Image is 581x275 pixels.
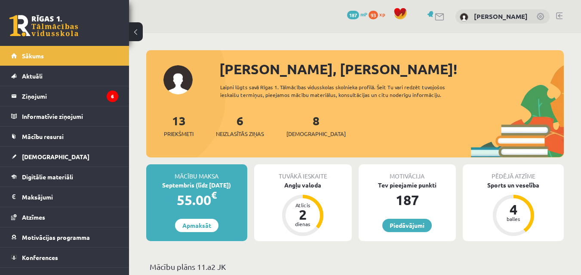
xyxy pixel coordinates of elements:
[347,11,367,18] a: 187 mP
[11,227,118,247] a: Motivācijas programma
[220,83,471,99] div: Laipni lūgts savā Rīgas 1. Tālmācības vidusskolas skolnieka profilā. Šeit Tu vari redzēt tuvojošo...
[22,52,44,60] span: Sākums
[254,181,352,237] a: Angļu valoda Atlicis 2 dienas
[359,190,456,210] div: 187
[11,66,118,86] a: Aktuāli
[286,113,346,138] a: 8[DEMOGRAPHIC_DATA]
[22,173,73,181] span: Digitālie materiāli
[347,11,359,19] span: 187
[286,130,346,138] span: [DEMOGRAPHIC_DATA]
[382,219,432,232] a: Piedāvājumi
[290,202,316,208] div: Atlicis
[379,11,385,18] span: xp
[22,213,45,221] span: Atzīmes
[463,181,564,190] div: Sports un veselība
[11,248,118,267] a: Konferences
[359,181,456,190] div: Tev pieejamie punkti
[11,46,118,66] a: Sākums
[164,130,194,138] span: Priekšmeti
[22,86,118,106] legend: Ziņojumi
[22,187,118,207] legend: Maksājumi
[22,233,90,241] span: Motivācijas programma
[146,190,247,210] div: 55.00
[22,106,118,126] legend: Informatīvie ziņojumi
[369,11,389,18] a: 93 xp
[211,189,217,201] span: €
[474,12,528,21] a: [PERSON_NAME]
[369,11,378,19] span: 93
[254,164,352,181] div: Tuvākā ieskaite
[460,13,468,21] img: Hestere Rozenberga
[146,164,247,181] div: Mācību maksa
[216,113,264,138] a: 6Neizlasītās ziņas
[9,15,78,36] a: Rīgas 1. Tālmācības vidusskola
[360,11,367,18] span: mP
[11,86,118,106] a: Ziņojumi6
[254,181,352,190] div: Angļu valoda
[11,106,118,126] a: Informatīvie ziņojumi
[107,91,118,102] i: 6
[219,59,564,79] div: [PERSON_NAME], [PERSON_NAME]!
[164,113,194,138] a: 13Priekšmeti
[146,181,247,190] div: Septembris (līdz [DATE])
[150,261,560,272] p: Mācību plāns 11.a2 JK
[216,130,264,138] span: Neizlasītās ziņas
[22,133,64,140] span: Mācību resursi
[22,72,43,80] span: Aktuāli
[463,181,564,237] a: Sports un veselība 4 balles
[175,219,218,232] a: Apmaksāt
[290,221,316,227] div: dienas
[22,254,58,261] span: Konferences
[501,202,526,216] div: 4
[290,208,316,221] div: 2
[359,164,456,181] div: Motivācija
[501,216,526,221] div: balles
[11,207,118,227] a: Atzīmes
[463,164,564,181] div: Pēdējā atzīme
[22,153,89,160] span: [DEMOGRAPHIC_DATA]
[11,127,118,146] a: Mācību resursi
[11,147,118,166] a: [DEMOGRAPHIC_DATA]
[11,187,118,207] a: Maksājumi
[11,167,118,187] a: Digitālie materiāli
